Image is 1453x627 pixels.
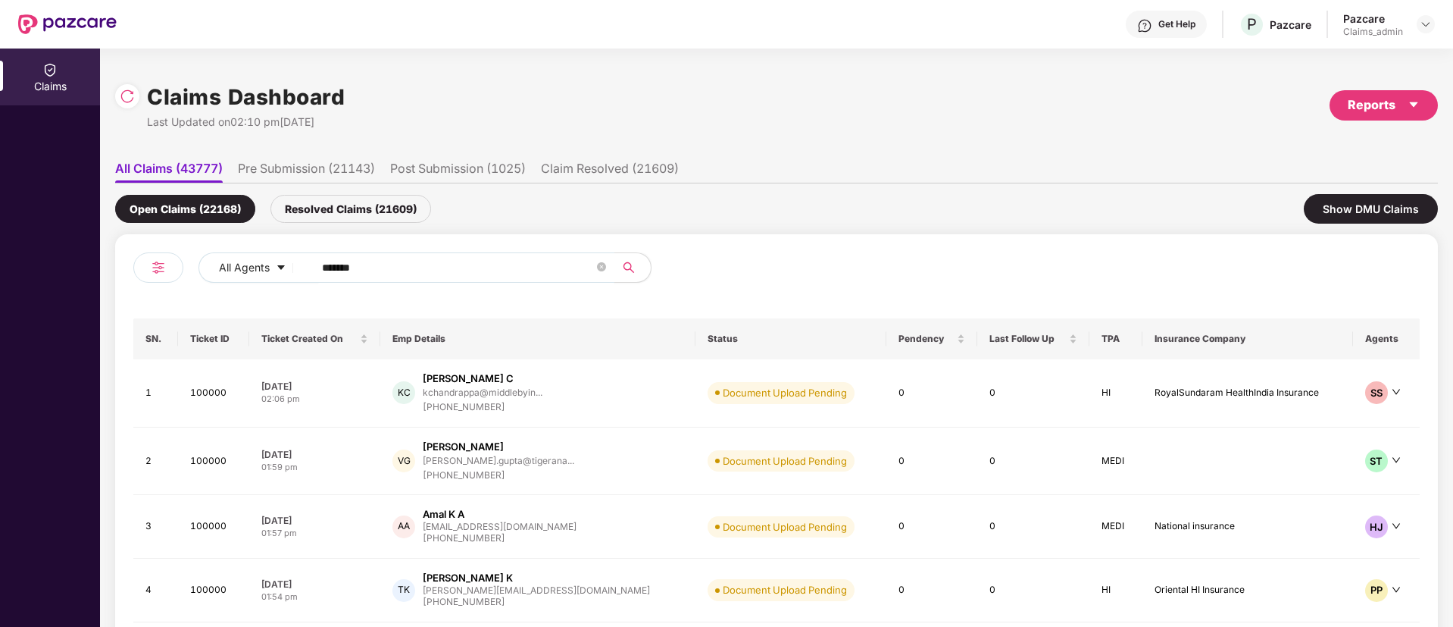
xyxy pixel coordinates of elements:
[989,333,1067,345] span: Last Follow Up
[977,318,1090,359] th: Last Follow Up
[597,262,606,271] span: close-circle
[1158,18,1195,30] div: Get Help
[1392,456,1401,465] span: down
[261,333,357,345] span: Ticket Created On
[1365,579,1388,602] div: PP
[1137,18,1152,33] img: svg+xml;base64,PHN2ZyBpZD0iSGVscC0zMngzMiIgeG1sbnM9Imh0dHA6Ly93d3cudzMub3JnLzIwMDAvc3ZnIiB3aWR0aD...
[1392,522,1401,531] span: down
[1247,15,1257,33] span: P
[1343,11,1403,26] div: Pazcare
[1365,450,1388,472] div: ST
[18,14,117,34] img: New Pazcare Logo
[1353,318,1420,359] th: Agents
[1392,387,1401,397] span: down
[597,261,606,275] span: close-circle
[1365,381,1388,404] div: SS
[1270,17,1311,32] div: Pazcare
[898,333,954,345] span: Pendency
[886,318,977,359] th: Pendency
[1365,516,1388,538] div: HJ
[1420,18,1432,30] img: svg+xml;base64,PHN2ZyBpZD0iRHJvcGRvd24tMzJ4MzIiIHhtbG5zPSJodHRwOi8vd3d3LnczLm9yZy8yMDAwL3N2ZyIgd2...
[1343,26,1403,38] div: Claims_admin
[42,62,58,77] img: svg+xml;base64,PHN2ZyBpZD0iQ2xhaW0iIHhtbG5zPSJodHRwOi8vd3d3LnczLm9yZy8yMDAwL3N2ZyIgd2lkdGg9IjIwIi...
[1392,585,1401,594] span: down
[249,318,380,359] th: Ticket Created On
